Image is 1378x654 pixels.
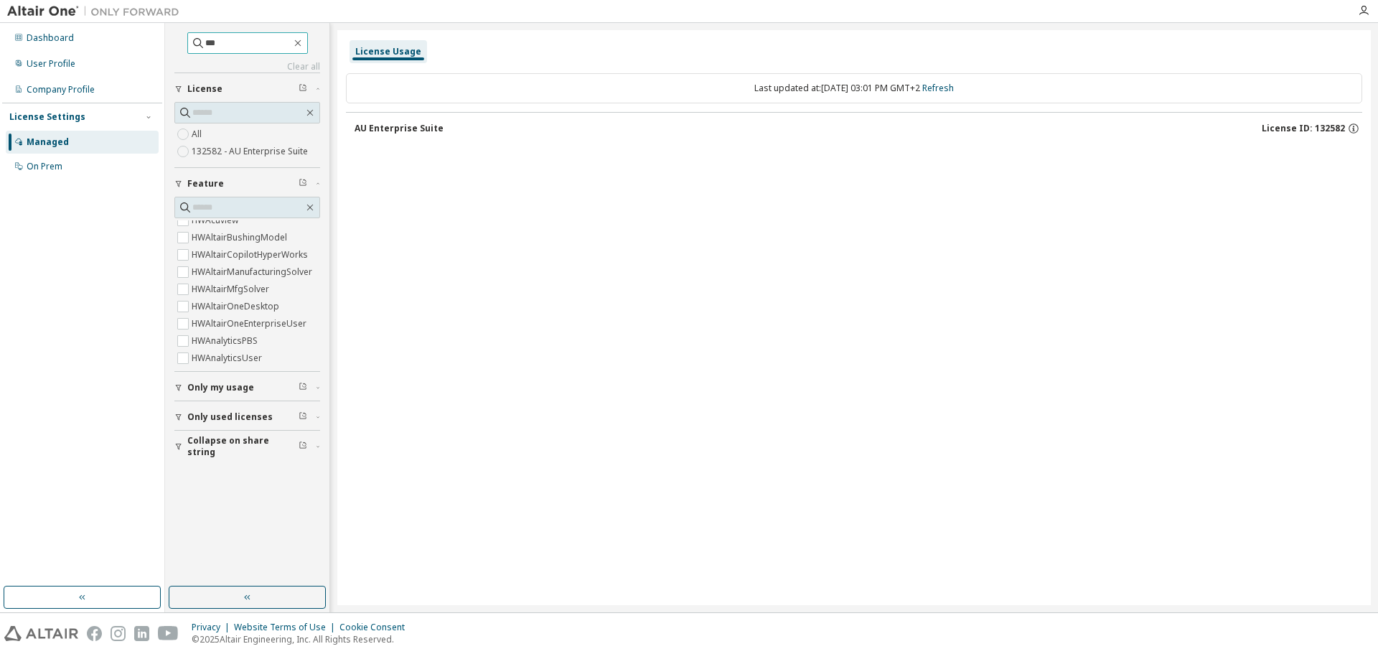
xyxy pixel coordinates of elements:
[346,73,1362,103] div: Last updated at: [DATE] 03:01 PM GMT+2
[192,350,265,367] label: HWAnalyticsUser
[299,382,307,393] span: Clear filter
[174,73,320,105] button: License
[192,332,261,350] label: HWAnalyticsPBS
[192,633,413,645] p: © 2025 Altair Engineering, Inc. All Rights Reserved.
[192,126,205,143] label: All
[134,626,149,641] img: linkedin.svg
[187,178,224,190] span: Feature
[192,229,290,246] label: HWAltairBushingModel
[192,263,315,281] label: HWAltairManufacturingSolver
[187,83,222,95] span: License
[4,626,78,641] img: altair_logo.svg
[111,626,126,641] img: instagram.svg
[174,61,320,73] a: Clear all
[192,212,241,229] label: HWAcuview
[27,161,62,172] div: On Prem
[174,372,320,403] button: Only my usage
[174,401,320,433] button: Only used licenses
[187,382,254,393] span: Only my usage
[187,435,299,458] span: Collapse on share string
[1262,123,1345,134] span: License ID: 132582
[355,46,421,57] div: License Usage
[355,113,1362,144] button: AU Enterprise SuiteLicense ID: 132582
[87,626,102,641] img: facebook.svg
[922,82,954,94] a: Refresh
[299,441,307,452] span: Clear filter
[192,622,234,633] div: Privacy
[158,626,179,641] img: youtube.svg
[27,32,74,44] div: Dashboard
[27,84,95,95] div: Company Profile
[192,298,282,315] label: HWAltairOneDesktop
[187,411,273,423] span: Only used licenses
[9,111,85,123] div: License Settings
[7,4,187,19] img: Altair One
[192,281,272,298] label: HWAltairMfgSolver
[339,622,413,633] div: Cookie Consent
[27,136,69,148] div: Managed
[174,431,320,462] button: Collapse on share string
[355,123,444,134] div: AU Enterprise Suite
[299,83,307,95] span: Clear filter
[192,143,311,160] label: 132582 - AU Enterprise Suite
[299,178,307,190] span: Clear filter
[192,246,311,263] label: HWAltairCopilotHyperWorks
[299,411,307,423] span: Clear filter
[27,58,75,70] div: User Profile
[192,315,309,332] label: HWAltairOneEnterpriseUser
[234,622,339,633] div: Website Terms of Use
[174,168,320,200] button: Feature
